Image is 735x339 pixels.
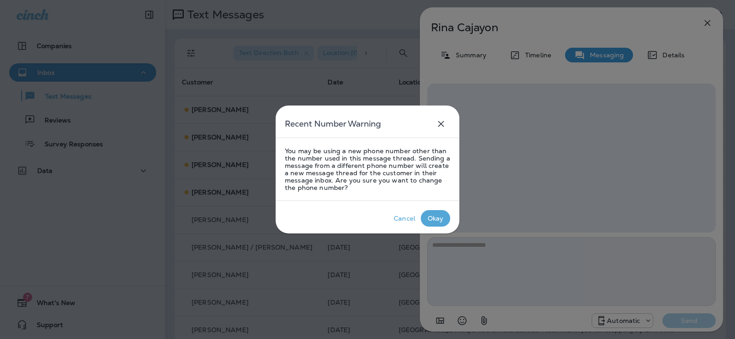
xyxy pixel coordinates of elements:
div: Cancel [394,215,415,222]
h5: Recent Number Warning [285,117,381,131]
button: Okay [421,210,450,227]
p: You may be using a new phone number other than the number used in this message thread. Sending a ... [285,147,450,191]
div: Okay [428,215,444,222]
button: close [432,115,450,133]
button: Cancel [388,210,421,227]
